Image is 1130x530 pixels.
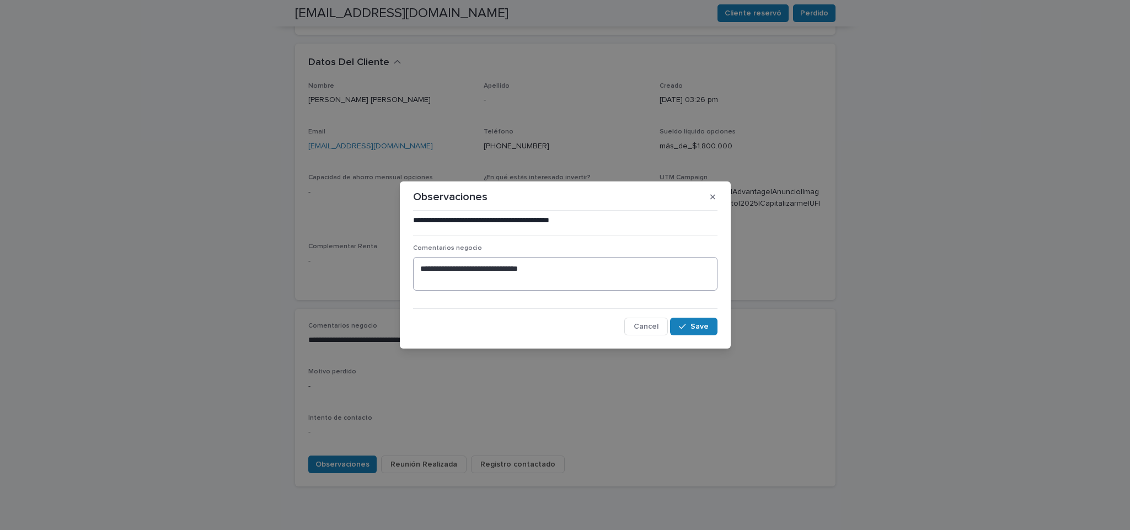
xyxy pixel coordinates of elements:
p: Observaciones [413,190,488,204]
span: Save [690,323,709,330]
button: Cancel [624,318,668,335]
span: Comentarios negocio [413,245,482,251]
button: Save [670,318,717,335]
span: Cancel [634,323,658,330]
